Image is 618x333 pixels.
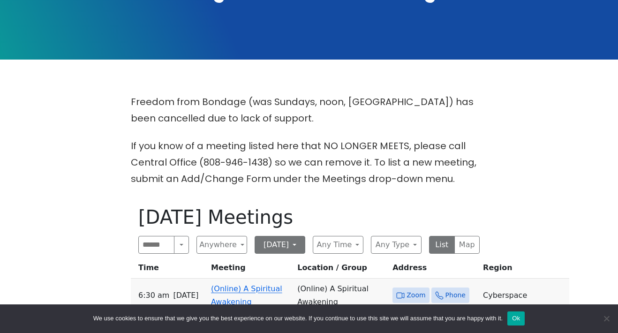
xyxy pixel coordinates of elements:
[454,236,480,254] button: Map
[196,236,247,254] button: Anywhere
[313,236,363,254] button: Any Time
[294,261,389,279] th: Location / Group
[479,261,569,279] th: Region
[211,284,282,306] a: (Online) A Spiritual Awakening
[445,289,466,301] span: Phone
[93,314,503,323] span: We use cookies to ensure that we give you the best experience on our website. If you continue to ...
[138,289,169,302] span: 6:30 AM
[131,94,487,127] p: Freedom from Bondage (was Sundays, noon, [GEOGRAPHIC_DATA]) has been cancelled due to lack of sup...
[207,261,294,279] th: Meeting
[174,236,189,254] button: Search
[479,279,569,313] td: Cyberspace
[407,289,425,301] span: Zoom
[173,289,198,302] span: [DATE]
[602,314,611,323] span: No
[138,206,480,228] h1: [DATE] Meetings
[371,236,422,254] button: Any Type
[507,311,525,325] button: Ok
[131,261,207,279] th: Time
[255,236,305,254] button: [DATE]
[389,261,479,279] th: Address
[138,236,174,254] input: Search
[294,279,389,313] td: (Online) A Spiritual Awakening
[131,138,487,187] p: If you know of a meeting listed here that NO LONGER MEETS, please call Central Office (808-946-14...
[429,236,455,254] button: List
